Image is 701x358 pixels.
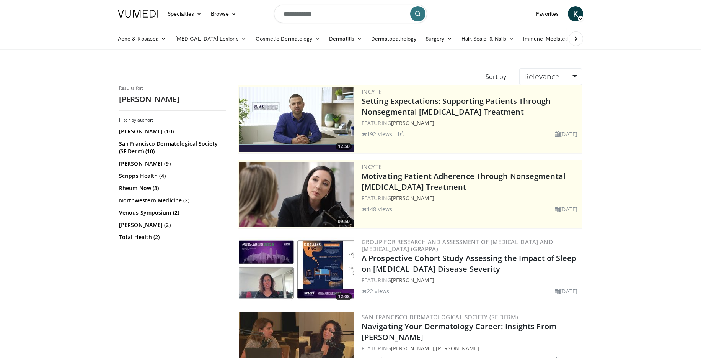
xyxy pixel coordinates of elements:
li: 148 views [362,205,392,213]
li: [DATE] [555,130,577,138]
a: [PERSON_NAME] [436,345,479,352]
li: [DATE] [555,287,577,295]
a: Relevance [519,68,582,85]
a: [PERSON_NAME] [391,345,434,352]
span: 09:50 [336,218,352,225]
a: Northwestern Medicine (2) [119,197,224,204]
a: 12:50 [239,87,354,152]
div: FEATURING , [362,344,580,352]
img: 4cda79d4-996a-460c-ab51-43469299758e.300x170_q85_crop-smart_upscale.jpg [239,237,354,302]
li: 22 views [362,287,389,295]
a: Total Health (2) [119,233,224,241]
div: FEATURING [362,119,580,127]
a: Favorites [531,6,563,21]
h2: [PERSON_NAME] [119,94,226,104]
h3: Filter by author: [119,117,226,123]
p: Results for: [119,85,226,91]
a: K [568,6,583,21]
li: 1 [397,130,404,138]
a: Scripps Health (4) [119,172,224,180]
img: 98b3b5a8-6d6d-4e32-b979-fd4084b2b3f2.png.300x170_q85_crop-smart_upscale.jpg [239,87,354,152]
a: Dermatopathology [367,31,421,46]
a: Dermatitis [324,31,367,46]
div: FEATURING [362,194,580,202]
a: Group for Research and Assessment of [MEDICAL_DATA] and [MEDICAL_DATA] (GRAPPA) [362,238,553,253]
a: San Francisco Dermatological Society (SF Derm) [362,313,518,321]
a: 12:08 [239,237,354,302]
a: Acne & Rosacea [113,31,171,46]
span: 12:08 [336,293,352,300]
a: [PERSON_NAME] (10) [119,128,224,135]
a: Hair, Scalp, & Nails [457,31,518,46]
a: [PERSON_NAME] [391,194,434,202]
a: Incyte [362,88,381,95]
a: [PERSON_NAME] (9) [119,160,224,168]
img: VuMedi Logo [118,10,158,18]
a: [PERSON_NAME] [391,276,434,284]
a: Surgery [421,31,457,46]
a: Venous Symposium (2) [119,209,224,217]
li: 192 views [362,130,392,138]
a: 09:50 [239,162,354,227]
img: 39505ded-af48-40a4-bb84-dee7792dcfd5.png.300x170_q85_crop-smart_upscale.jpg [239,162,354,227]
a: [PERSON_NAME] [391,119,434,126]
span: 12:50 [336,143,352,150]
a: Specialties [163,6,206,21]
a: [PERSON_NAME] (2) [119,221,224,229]
a: A Prospective Cohort Study Assessing the Impact of Sleep on [MEDICAL_DATA] Disease Severity [362,253,577,274]
div: Sort by: [480,68,514,85]
a: Browse [206,6,241,21]
a: Setting Expectations: Supporting Patients Through Nonsegmental [MEDICAL_DATA] Treatment [362,96,551,117]
a: Rheum Now (3) [119,184,224,192]
a: Navigating Your Dermatology Career: Insights From [PERSON_NAME] [362,321,556,342]
a: San Francisco Dermatological Society (SF Derm) (10) [119,140,224,155]
a: Cosmetic Dermatology [251,31,324,46]
li: [DATE] [555,205,577,213]
a: [MEDICAL_DATA] Lesions [171,31,251,46]
a: Immune-Mediated [518,31,580,46]
a: Incyte [362,163,381,171]
div: FEATURING [362,276,580,284]
span: Relevance [524,71,559,82]
input: Search topics, interventions [274,5,427,23]
a: Motivating Patient Adherence Through Nonsegmental [MEDICAL_DATA] Treatment [362,171,566,192]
